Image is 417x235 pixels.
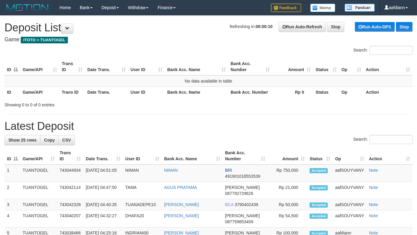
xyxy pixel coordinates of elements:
td: aafSOUYVANY [333,210,367,227]
td: aafSOUYVANY [333,164,367,182]
td: 743040207 [57,210,83,227]
td: 743042328 [57,199,83,210]
th: ID [5,86,20,98]
span: [PERSON_NAME] [225,185,260,190]
th: Op: activate to sort column ascending [339,58,364,75]
h1: Latest Deposit [5,120,412,132]
a: CSV [58,135,75,145]
a: Note [369,185,378,190]
a: Note [369,168,378,173]
th: Action: activate to sort column ascending [364,58,412,75]
th: Action [364,86,412,98]
a: Run Auto-DPS [355,22,395,32]
td: [DATE] 04:32:27 [83,210,123,227]
span: Copy 3790402439 to clipboard [235,202,258,207]
th: Bank Acc. Number: activate to sort column ascending [228,58,272,75]
span: Copy 087792729626 to clipboard [225,191,253,196]
strong: 00:00:10 [256,24,272,29]
td: 2 [5,182,20,199]
span: CSV [62,138,71,143]
th: Bank Acc. Name: activate to sort column ascending [165,58,228,75]
th: ID: activate to sort column descending [5,147,20,164]
a: [PERSON_NAME] [164,213,199,218]
th: User ID: activate to sort column ascending [123,147,162,164]
a: Note [369,202,378,207]
th: Game/API: activate to sort column ascending [20,147,57,164]
div: Showing 0 to 0 of 0 entries [5,99,169,108]
a: AGUS PRATAMA [164,185,197,190]
a: Stop [396,22,412,32]
th: Bank Acc. Number [228,86,272,98]
td: Rp 750,000 [268,164,307,182]
img: MOTION_logo.png [5,3,50,12]
th: User ID [128,86,165,98]
span: Accepted [310,214,328,219]
a: Show 25 rows [5,135,40,145]
th: Trans ID: activate to sort column ascending [59,58,85,75]
td: TUANTOGEL [20,210,57,227]
input: Search: [370,46,412,55]
th: Trans ID [59,86,85,98]
td: 4 [5,210,20,227]
td: aafSOUYVANY [333,182,367,199]
span: Show 25 rows [8,138,37,143]
a: Run Auto-Refresh [279,22,326,32]
td: No data available in table [5,75,412,87]
input: Search: [370,135,412,144]
h4: Game: [5,37,412,43]
a: Copy [40,135,59,145]
td: TAMA [123,182,162,199]
th: Bank Acc. Name [165,86,228,98]
a: [PERSON_NAME] [164,202,199,207]
td: TUANTOGEL [20,182,57,199]
th: Op [339,86,364,98]
img: panduan.png [345,4,375,12]
a: Note [369,213,378,218]
td: [DATE] 04:40:35 [83,199,123,210]
span: Accepted [310,202,328,208]
th: Amount: activate to sort column ascending [272,58,313,75]
span: BRI [225,168,232,173]
img: Button%20Memo.svg [310,4,336,12]
span: Accepted [310,185,328,190]
label: Search: [353,46,412,55]
img: Feedback.jpg [271,4,301,12]
th: Bank Acc. Number: activate to sort column ascending [223,147,268,164]
th: Action: activate to sort column ascending [367,147,412,164]
span: [PERSON_NAME] [225,213,260,218]
h1: Deposit List [5,22,412,34]
th: User ID: activate to sort column ascending [128,58,165,75]
span: BCA [225,202,234,207]
th: ID: activate to sort column descending [5,58,20,75]
th: Date Trans.: activate to sort column ascending [85,58,128,75]
td: 1 [5,164,20,182]
span: Copy 491901018553539 to clipboard [225,174,260,179]
td: NIMAN [123,164,162,182]
td: 743044934 [57,164,83,182]
td: Rp 21,000 [268,182,307,199]
th: Game/API: activate to sort column ascending [20,58,59,75]
td: TUANADEPE10 [123,199,162,210]
td: TUANTOGEL [20,199,57,210]
td: [DATE] 04:47:50 [83,182,123,199]
th: Status: activate to sort column ascending [313,58,339,75]
th: Date Trans. [85,86,128,98]
th: Status: activate to sort column ascending [307,147,333,164]
span: Accepted [310,168,328,173]
th: Amount: activate to sort column ascending [268,147,307,164]
th: Trans ID: activate to sort column ascending [57,147,83,164]
td: Rp 50,000 [268,199,307,210]
td: DHAFA20 [123,210,162,227]
th: Game/API [20,86,59,98]
th: Date Trans.: activate to sort column ascending [83,147,123,164]
a: Stop [327,22,344,32]
a: NIMAN [164,168,178,173]
span: ITOTO > TUANTOGEL [21,37,68,43]
label: Search: [353,135,412,144]
td: aafSOUYVANY [333,199,367,210]
th: Bank Acc. Name: activate to sort column ascending [162,147,223,164]
th: Op: activate to sort column ascending [333,147,367,164]
th: Rp 0 [272,86,313,98]
th: Status [313,86,339,98]
td: TUANTOGEL [20,164,57,182]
